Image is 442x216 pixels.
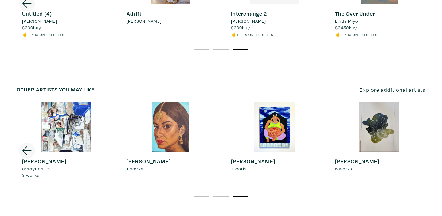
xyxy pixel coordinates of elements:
u: Explore additional artists [359,86,425,93]
button: 3 of 3 [233,49,248,50]
h6: Other artists you may like [17,86,95,93]
button: 1 of 3 [194,196,209,197]
a: Explore additional artists [359,86,425,94]
li: ☝️ [231,31,273,38]
strong: [PERSON_NAME] [231,158,275,165]
a: [PERSON_NAME] 1 works [225,102,324,172]
li: ☝️ [335,31,377,38]
li: , [22,165,66,172]
span: 1 works [231,166,248,172]
em: ON [45,166,51,172]
button: 2 of 3 [213,49,229,50]
span: $2450 [335,25,349,30]
span: 1 works [127,166,143,172]
strong: [PERSON_NAME] [335,158,379,165]
span: buy [231,25,250,30]
button: 2 of 3 [213,196,229,197]
strong: The Over Under [335,10,375,17]
li: ☝️ [22,31,64,38]
small: 1 person likes this [237,32,273,37]
a: [PERSON_NAME] 5 works [330,102,428,172]
span: [PERSON_NAME] [127,18,162,25]
strong: [PERSON_NAME] [127,158,171,165]
strong: [PERSON_NAME] [22,158,66,165]
button: 1 of 3 [194,49,209,50]
span: buy [335,25,357,30]
span: [PERSON_NAME] [22,18,57,25]
a: [PERSON_NAME] 1 works [121,102,220,172]
span: Linds Miyo [335,18,358,25]
button: 3 of 3 [233,196,248,197]
span: $200 [231,25,242,30]
a: [PERSON_NAME] Brampton,ON 3 works [17,102,115,179]
span: [PERSON_NAME] [231,18,266,25]
strong: Interchange 2 [231,10,267,17]
strong: Adrift [127,10,142,17]
span: 5 works [335,166,352,172]
small: 1 person likes this [341,32,377,37]
small: 1 person likes this [28,32,64,37]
